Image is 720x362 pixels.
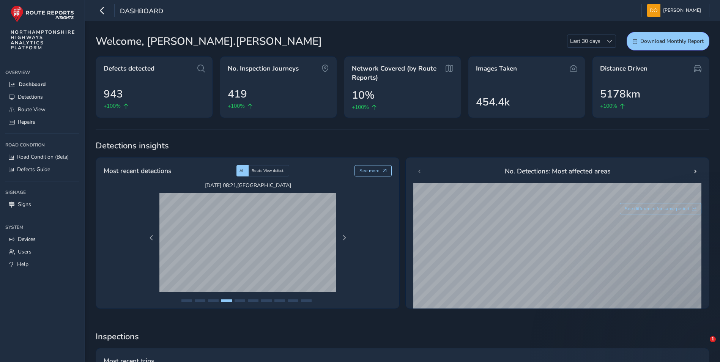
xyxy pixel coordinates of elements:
span: +100% [228,102,245,110]
div: AI [236,165,249,176]
span: Defects Guide [17,166,50,173]
span: Dashboard [120,6,163,17]
span: 5178km [600,86,640,102]
div: Signage [5,187,79,198]
span: Detections insights [96,140,709,151]
span: 1 [710,336,716,342]
span: +100% [104,102,121,110]
span: Detections [18,93,43,101]
button: Page 2 [195,299,205,302]
div: Overview [5,67,79,78]
button: Download Monthly Report [627,32,709,50]
span: Help [17,261,28,268]
img: rr logo [11,5,74,22]
span: AI [239,168,243,173]
span: Users [18,248,32,255]
span: 943 [104,86,123,102]
span: Last 30 days [567,35,603,47]
div: Road Condition [5,139,79,151]
div: System [5,222,79,233]
span: Distance Driven [600,64,648,73]
button: [PERSON_NAME] [647,4,704,17]
span: No. Inspection Journeys [228,64,299,73]
span: +100% [352,103,369,111]
span: Download Monthly Report [640,38,704,45]
span: 10% [352,87,375,103]
span: [PERSON_NAME] [663,4,701,17]
img: diamond-layout [647,4,660,17]
button: Page 9 [288,299,298,302]
button: Page 1 [181,299,192,302]
span: Most recent detections [104,166,171,176]
a: Dashboard [5,78,79,91]
span: Inspections [96,331,709,342]
iframe: Intercom live chat [694,336,712,354]
a: Users [5,246,79,258]
span: Network Covered (by Route Reports) [352,64,443,82]
button: Page 4 [221,299,232,302]
a: Signs [5,198,79,211]
span: +100% [600,102,617,110]
span: Welcome, [PERSON_NAME].[PERSON_NAME] [96,33,322,49]
span: 454.4k [476,94,510,110]
a: Route View [5,103,79,116]
span: Dashboard [19,81,46,88]
button: Page 10 [301,299,312,302]
button: Page 3 [208,299,219,302]
span: 419 [228,86,247,102]
button: Page 5 [235,299,245,302]
span: Signs [18,201,31,208]
button: See difference for same period [620,203,702,214]
a: Detections [5,91,79,103]
div: Route View defect [249,165,289,176]
span: See more [359,168,380,174]
button: Previous Page [146,233,157,243]
a: Devices [5,233,79,246]
span: Route View [18,106,46,113]
span: Repairs [18,118,35,126]
button: Page 7 [261,299,272,302]
a: Defects Guide [5,163,79,176]
button: Next Page [339,233,350,243]
button: Page 8 [274,299,285,302]
a: Help [5,258,79,271]
span: NORTHAMPTONSHIRE HIGHWAYS ANALYTICS PLATFORM [11,30,76,50]
button: See more [354,165,392,176]
span: Road Condition (Beta) [17,153,69,161]
a: Road Condition (Beta) [5,151,79,163]
span: Devices [18,236,36,243]
span: Images Taken [476,64,517,73]
a: Repairs [5,116,79,128]
span: No. Detections: Most affected areas [505,166,610,176]
span: Route View defect [252,168,284,173]
span: See difference for same period [625,206,689,212]
span: [DATE] 08:21 , [GEOGRAPHIC_DATA] [159,182,336,189]
span: Defects detected [104,64,154,73]
button: Page 6 [248,299,258,302]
